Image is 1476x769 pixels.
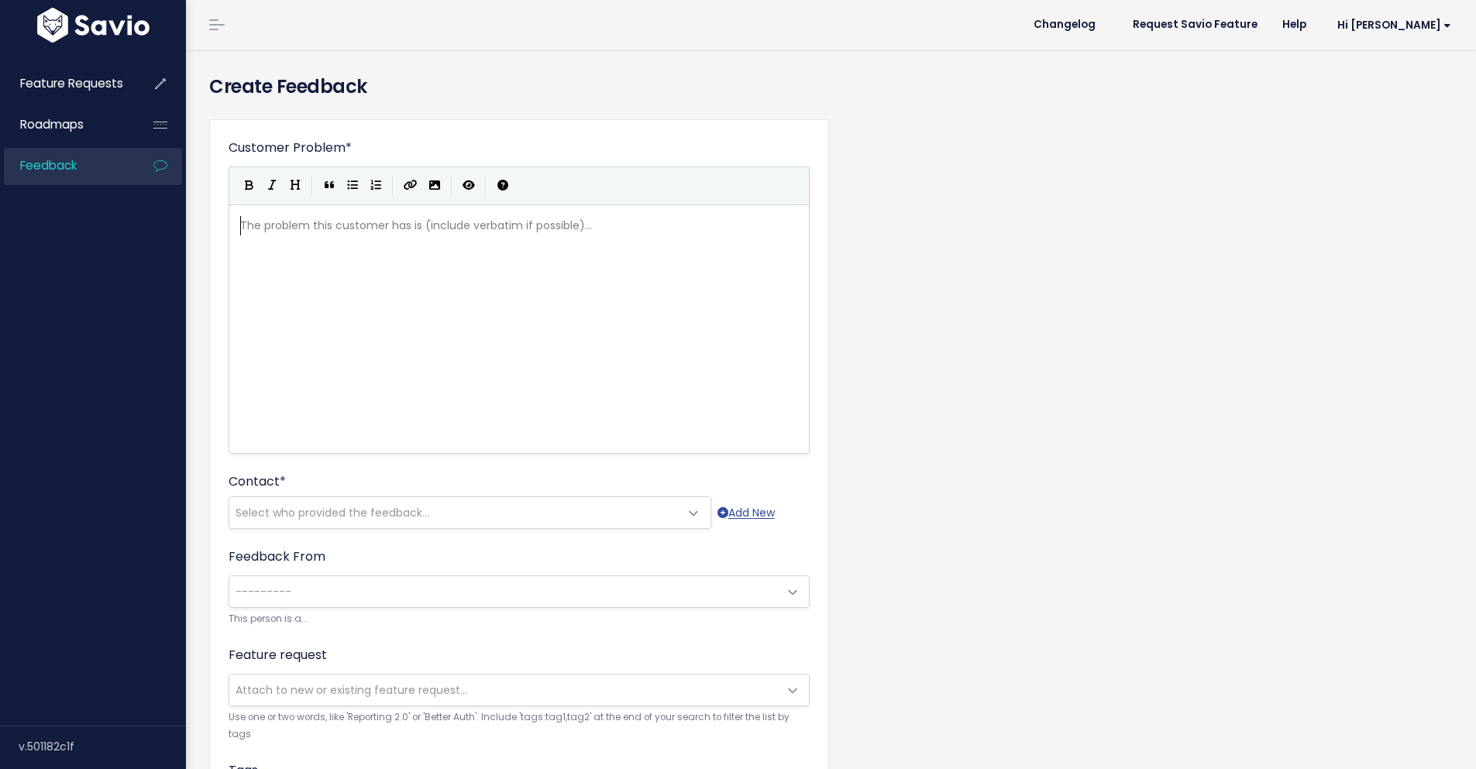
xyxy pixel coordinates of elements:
label: Customer Problem [229,139,352,157]
button: Italic [260,174,284,197]
i: | [392,176,394,195]
button: Import an image [423,174,446,197]
a: Feature Requests [4,66,129,101]
i: | [451,176,452,195]
span: --------- [236,584,291,599]
button: Generic List [341,174,364,197]
span: Changelog [1034,19,1096,30]
button: Toggle Preview [457,174,480,197]
label: Contact [229,472,286,491]
span: Hi [PERSON_NAME] [1337,19,1451,31]
span: Roadmaps [20,116,84,132]
div: v.501182c1f [19,726,186,767]
span: Feedback [20,157,77,173]
small: This person is a... [229,611,810,627]
span: Feature Requests [20,75,123,91]
span: Attach to new or existing feature request... [236,682,467,698]
a: Help [1270,13,1319,36]
h4: Create Feedback [209,73,1453,101]
a: Add New [717,503,775,523]
a: Feedback [4,148,129,184]
span: Select who provided the feedback... [236,505,429,520]
button: Create Link [398,174,423,197]
i: | [485,176,487,195]
a: Request Savio Feature [1120,13,1270,36]
label: Feature request [229,646,327,664]
small: Use one or two words, like 'Reporting 2.0' or 'Better Auth'. Include 'tags:tag1,tag2' at the end ... [229,709,810,743]
a: Roadmaps [4,107,129,142]
button: Markdown Guide [491,174,514,197]
button: Bold [237,174,260,197]
a: Hi [PERSON_NAME] [1319,13,1464,37]
label: Feedback From [229,548,325,566]
img: logo-white.9d6f32f41409.svg [33,8,153,43]
button: Quote [318,174,341,197]
button: Numbered List [364,174,387,197]
button: Heading [284,174,307,197]
i: | [311,176,313,195]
